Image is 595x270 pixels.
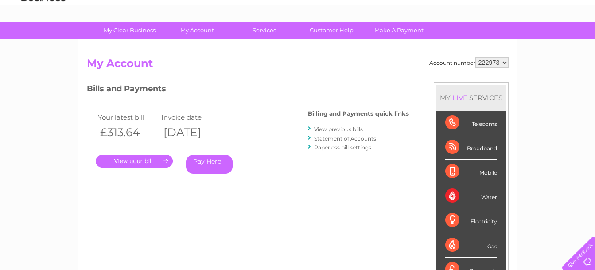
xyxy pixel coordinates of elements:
[89,5,507,43] div: Clear Business is a trading name of Verastar Limited (registered in [GEOGRAPHIC_DATA] No. 3667643...
[486,38,513,44] a: Telecoms
[518,38,531,44] a: Blog
[439,38,456,44] a: Water
[445,208,497,233] div: Electricity
[461,38,481,44] a: Energy
[186,155,233,174] a: Pay Here
[159,111,223,123] td: Invoice date
[96,123,159,141] th: £313.64
[96,111,159,123] td: Your latest bill
[445,111,497,135] div: Telecoms
[451,94,469,102] div: LIVE
[96,155,173,168] a: .
[445,135,497,160] div: Broadband
[93,22,166,39] a: My Clear Business
[228,22,301,39] a: Services
[87,57,509,74] h2: My Account
[87,82,409,98] h3: Bills and Payments
[21,23,66,50] img: logo.png
[536,38,558,44] a: Contact
[295,22,368,39] a: Customer Help
[159,123,223,141] th: [DATE]
[160,22,233,39] a: My Account
[445,184,497,208] div: Water
[445,233,497,258] div: Gas
[362,22,436,39] a: Make A Payment
[428,4,489,16] a: 0333 014 3131
[314,135,376,142] a: Statement of Accounts
[445,160,497,184] div: Mobile
[429,57,509,68] div: Account number
[308,110,409,117] h4: Billing and Payments quick links
[436,85,506,110] div: MY SERVICES
[566,38,587,44] a: Log out
[314,144,371,151] a: Paperless bill settings
[314,126,363,133] a: View previous bills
